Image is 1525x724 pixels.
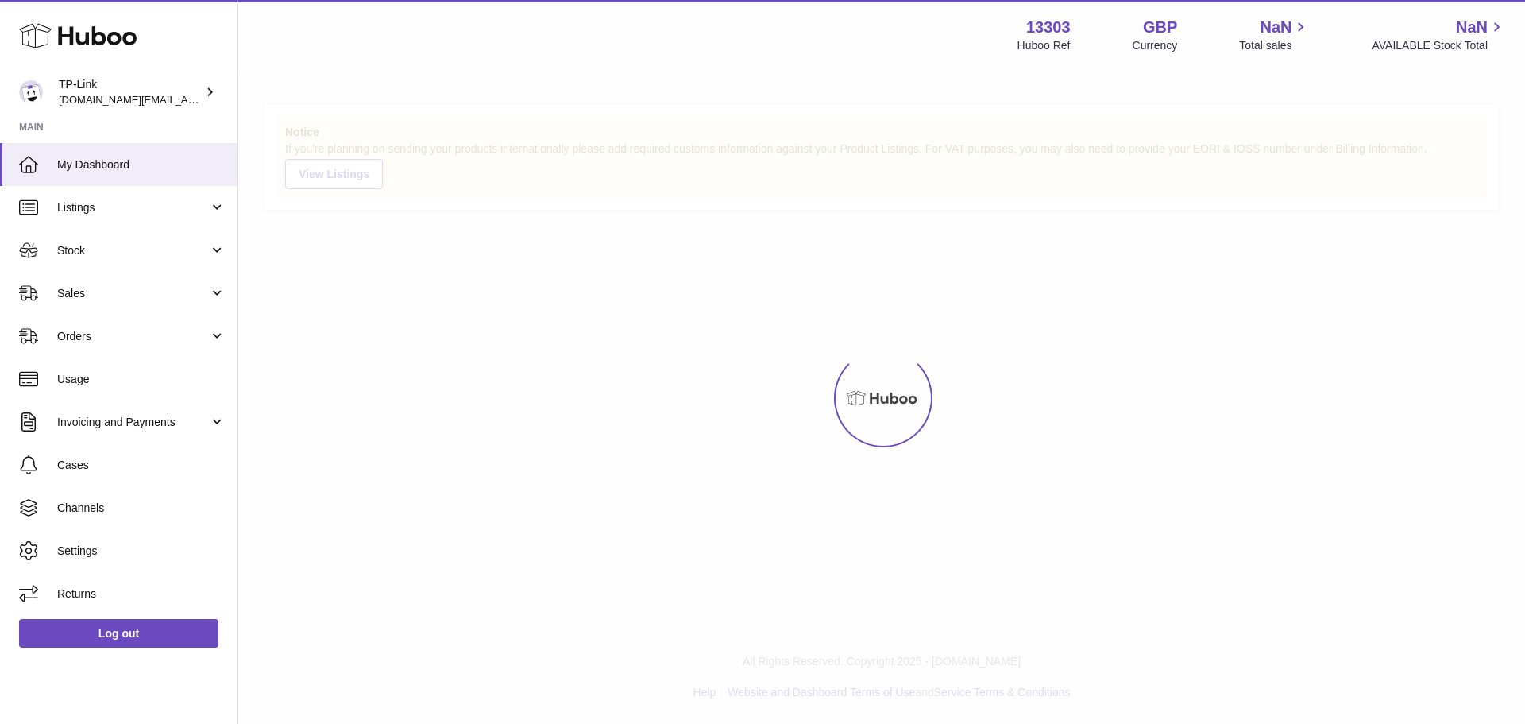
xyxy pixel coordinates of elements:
[19,619,218,648] a: Log out
[57,458,226,473] span: Cases
[59,93,316,106] span: [DOMAIN_NAME][EMAIL_ADDRESS][DOMAIN_NAME]
[1143,17,1177,38] strong: GBP
[57,200,209,215] span: Listings
[57,243,209,258] span: Stock
[57,286,209,301] span: Sales
[1239,17,1310,53] a: NaN Total sales
[57,329,209,344] span: Orders
[57,587,226,602] span: Returns
[1239,38,1310,53] span: Total sales
[57,501,226,516] span: Channels
[57,415,209,430] span: Invoicing and Payments
[1456,17,1488,38] span: NaN
[57,372,226,387] span: Usage
[59,77,202,107] div: TP-Link
[1372,38,1506,53] span: AVAILABLE Stock Total
[1133,38,1178,53] div: Currency
[57,157,226,172] span: My Dashboard
[19,80,43,104] img: purchase.uk@tp-link.com
[1372,17,1506,53] a: NaN AVAILABLE Stock Total
[1026,17,1071,38] strong: 13303
[1260,17,1291,38] span: NaN
[1017,38,1071,53] div: Huboo Ref
[57,544,226,559] span: Settings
